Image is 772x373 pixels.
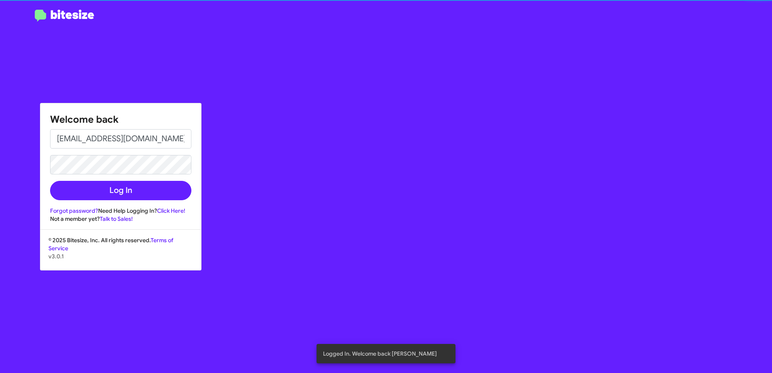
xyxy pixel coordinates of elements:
[48,252,193,260] p: v3.0.1
[50,207,98,214] a: Forgot password?
[40,236,201,270] div: © 2025 Bitesize, Inc. All rights reserved.
[323,350,437,358] span: Logged In. Welcome back [PERSON_NAME]
[100,215,133,222] a: Talk to Sales!
[48,237,173,252] a: Terms of Service
[50,207,191,215] div: Need Help Logging In?
[157,207,185,214] a: Click Here!
[50,215,191,223] div: Not a member yet?
[50,129,191,149] input: Email address
[50,113,191,126] h1: Welcome back
[50,181,191,200] button: Log In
